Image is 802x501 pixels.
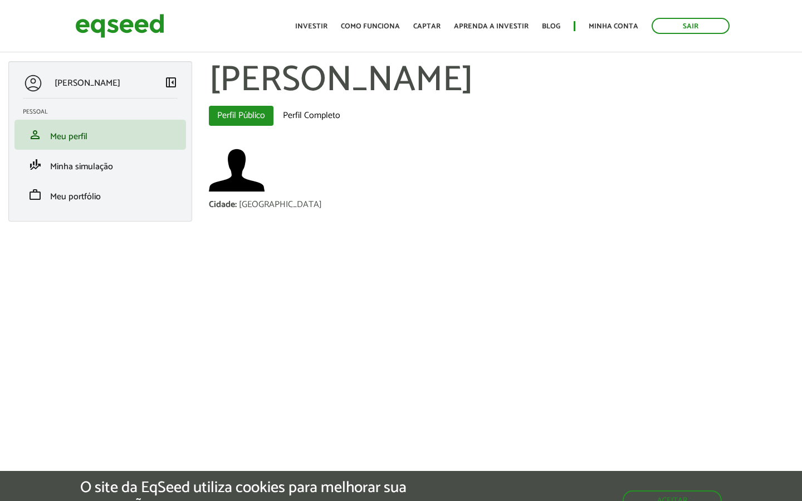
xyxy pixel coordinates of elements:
a: Blog [542,23,560,30]
img: Foto de Maria Fernanda Magalhães [209,143,265,198]
span: person [28,128,42,141]
a: Aprenda a investir [454,23,529,30]
a: Ver perfil do usuário. [209,143,265,198]
a: Sair [652,18,730,34]
li: Meu perfil [14,120,186,150]
a: workMeu portfólio [23,188,178,202]
li: Minha simulação [14,150,186,180]
img: EqSeed [75,11,164,41]
div: [GEOGRAPHIC_DATA] [239,200,322,209]
a: Como funciona [341,23,400,30]
span: finance_mode [28,158,42,171]
a: Captar [413,23,441,30]
div: Cidade [209,200,239,209]
span: Meu portfólio [50,189,101,204]
a: personMeu perfil [23,128,178,141]
a: Minha conta [589,23,638,30]
a: Investir [295,23,327,30]
a: Colapsar menu [164,76,178,91]
h2: Pessoal [23,109,186,115]
li: Meu portfólio [14,180,186,210]
span: : [235,197,237,212]
a: Perfil Completo [275,106,349,126]
span: work [28,188,42,202]
span: left_panel_close [164,76,178,89]
h1: [PERSON_NAME] [209,61,794,100]
a: finance_modeMinha simulação [23,158,178,171]
span: Minha simulação [50,159,113,174]
p: [PERSON_NAME] [55,78,120,89]
a: Perfil Público [209,106,273,126]
span: Meu perfil [50,129,87,144]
